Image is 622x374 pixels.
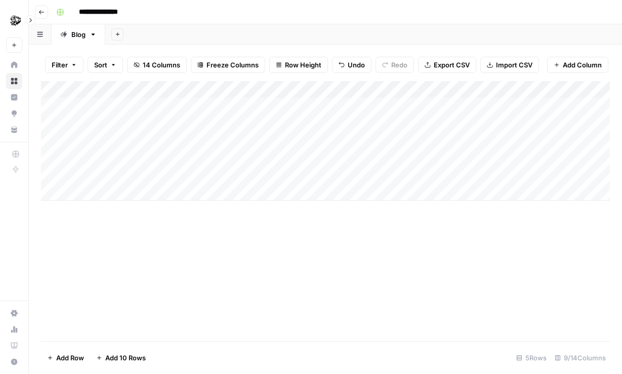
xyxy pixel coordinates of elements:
[6,105,22,122] a: Opportunities
[6,321,22,338] a: Usage
[348,60,365,70] span: Undo
[6,8,22,33] button: Workspace: ServiceTitan
[191,57,265,73] button: Freeze Columns
[41,350,90,366] button: Add Row
[56,353,84,363] span: Add Row
[6,73,22,89] a: Browse
[332,57,371,73] button: Undo
[6,89,22,105] a: Insights
[6,122,22,138] a: Your Data
[496,60,532,70] span: Import CSV
[391,60,407,70] span: Redo
[434,60,470,70] span: Export CSV
[52,24,105,45] a: Blog
[512,350,551,366] div: 5 Rows
[52,60,68,70] span: Filter
[6,354,22,370] button: Help + Support
[269,57,328,73] button: Row Height
[285,60,321,70] span: Row Height
[418,57,476,73] button: Export CSV
[480,57,539,73] button: Import CSV
[94,60,107,70] span: Sort
[71,29,86,40] div: Blog
[90,350,152,366] button: Add 10 Rows
[6,305,22,321] a: Settings
[547,57,608,73] button: Add Column
[6,12,24,30] img: ServiceTitan Logo
[6,57,22,73] a: Home
[88,57,123,73] button: Sort
[563,60,602,70] span: Add Column
[45,57,84,73] button: Filter
[6,338,22,354] a: Learning Hub
[143,60,180,70] span: 14 Columns
[551,350,610,366] div: 9/14 Columns
[127,57,187,73] button: 14 Columns
[376,57,414,73] button: Redo
[206,60,259,70] span: Freeze Columns
[105,353,146,363] span: Add 10 Rows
